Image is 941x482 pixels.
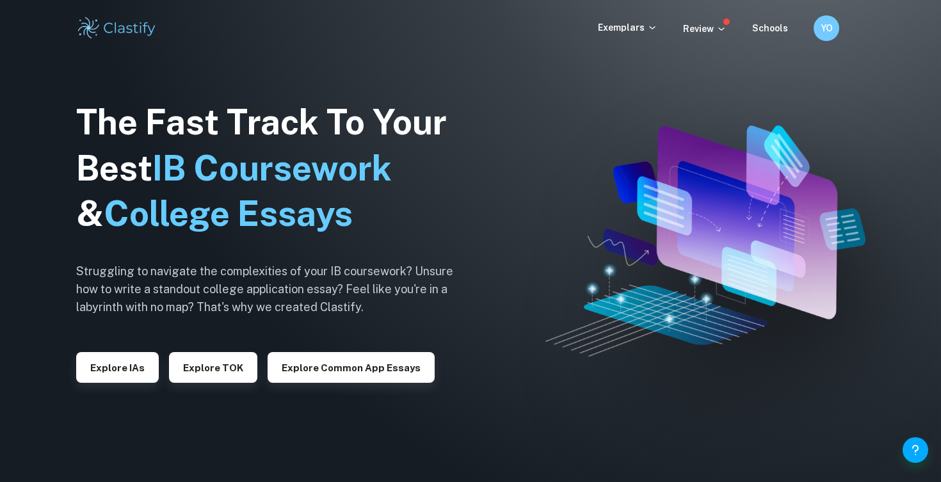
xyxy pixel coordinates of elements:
[169,352,257,383] button: Explore TOK
[76,352,159,383] button: Explore IAs
[76,15,157,41] img: Clastify logo
[814,15,839,41] button: YO
[76,262,473,316] h6: Struggling to navigate the complexities of your IB coursework? Unsure how to write a standout col...
[683,22,727,36] p: Review
[76,99,473,237] h1: The Fast Track To Your Best &
[268,361,435,373] a: Explore Common App essays
[104,193,353,234] span: College Essays
[752,23,788,33] a: Schools
[598,20,657,35] p: Exemplars
[152,148,392,188] span: IB Coursework
[819,21,834,35] h6: YO
[903,437,928,463] button: Help and Feedback
[545,125,865,357] img: Clastify hero
[76,361,159,373] a: Explore IAs
[268,352,435,383] button: Explore Common App essays
[169,361,257,373] a: Explore TOK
